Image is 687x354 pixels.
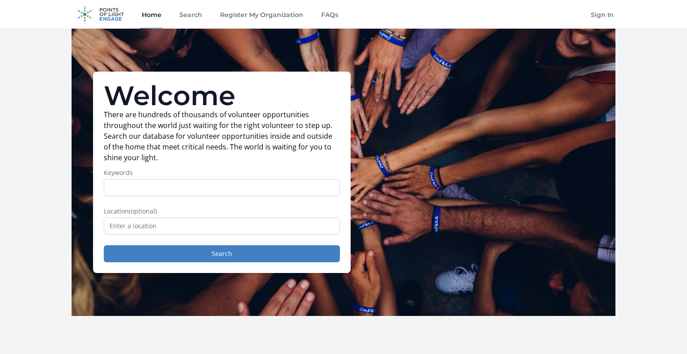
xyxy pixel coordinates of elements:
button: Search [104,245,340,262]
p: There are hundreds of thousands of volunteer opportunities throughout the world just waiting for ... [104,109,340,163]
input: Enter a location [104,218,340,235]
label: Location [104,207,340,216]
label: Keywords [104,168,340,177]
h1: Welcome [104,82,340,109]
span: (optional) [129,207,157,215]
